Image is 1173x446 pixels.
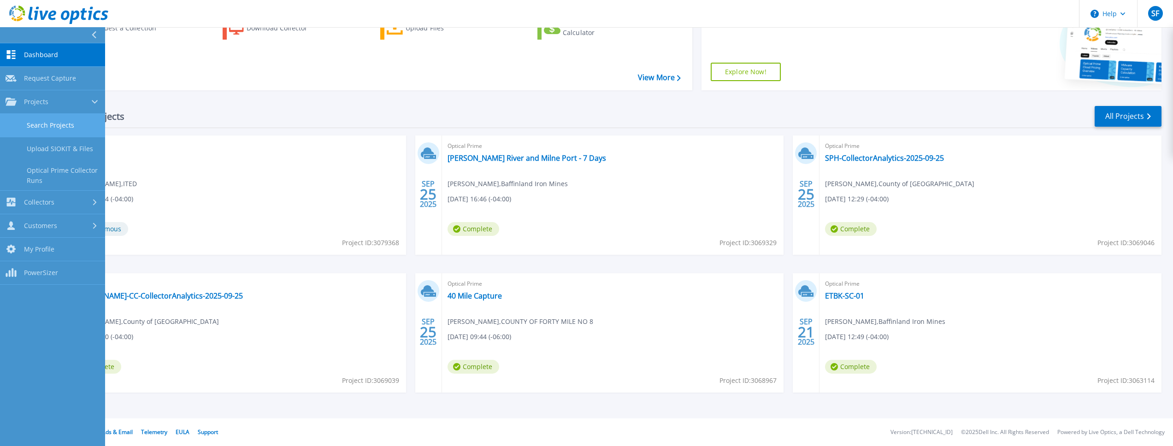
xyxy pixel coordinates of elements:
[890,429,953,435] li: Version: [TECHNICAL_ID]
[70,279,401,289] span: Optical Prime
[825,194,889,204] span: [DATE] 12:29 (-04:00)
[1097,238,1155,248] span: Project ID: 3069046
[448,153,606,163] a: [PERSON_NAME] River and Milne Port - 7 Days
[719,376,777,386] span: Project ID: 3068967
[342,376,399,386] span: Project ID: 3069039
[448,317,593,327] span: [PERSON_NAME] , COUNTY OF FORTY MILE NO 8
[961,429,1049,435] li: © 2025 Dell Inc. All Rights Reserved
[537,17,640,40] a: Cloud Pricing Calculator
[825,141,1156,151] span: Optical Prime
[825,317,945,327] span: [PERSON_NAME] , Baffinland Iron Mines
[825,360,877,374] span: Complete
[419,315,437,349] div: SEP 2025
[198,428,218,436] a: Support
[176,428,189,436] a: EULA
[247,19,320,37] div: Download Collector
[448,279,778,289] span: Optical Prime
[65,17,168,40] a: Request a Collection
[563,19,637,37] div: Cloud Pricing Calculator
[342,238,399,248] span: Project ID: 3079368
[420,190,436,198] span: 25
[24,245,54,253] span: My Profile
[24,98,48,106] span: Projects
[92,19,165,37] div: Request a Collection
[825,291,864,300] a: ETBK-SC-01
[797,315,815,349] div: SEP 2025
[798,190,814,198] span: 25
[419,177,437,211] div: SEP 2025
[24,51,58,59] span: Dashboard
[719,238,777,248] span: Project ID: 3069329
[448,141,778,151] span: Optical Prime
[638,73,681,82] a: View More
[24,74,76,82] span: Request Capture
[448,179,568,189] span: [PERSON_NAME] , Baffinland Iron Mines
[825,179,974,189] span: [PERSON_NAME] , County of [GEOGRAPHIC_DATA]
[1095,106,1161,127] a: All Projects
[380,17,483,40] a: Upload Files
[70,317,219,327] span: [PERSON_NAME] , County of [GEOGRAPHIC_DATA]
[102,428,133,436] a: Ads & Email
[825,222,877,236] span: Complete
[448,332,511,342] span: [DATE] 09:44 (-06:00)
[24,222,57,230] span: Customers
[797,177,815,211] div: SEP 2025
[24,269,58,277] span: PowerSizer
[70,141,401,151] span: Optical Prime
[420,328,436,336] span: 25
[448,360,499,374] span: Complete
[223,17,325,40] a: Download Collector
[141,428,167,436] a: Telemetry
[825,279,1156,289] span: Optical Prime
[825,332,889,342] span: [DATE] 12:49 (-04:00)
[1097,376,1155,386] span: Project ID: 3063114
[1057,429,1165,435] li: Powered by Live Optics, a Dell Technology
[70,291,243,300] a: [PERSON_NAME]-CC-CollectorAnalytics-2025-09-25
[825,153,944,163] a: SPH-CollectorAnalytics-2025-09-25
[24,198,54,206] span: Collectors
[448,291,502,300] a: 40 Mile Capture
[798,328,814,336] span: 21
[406,19,479,37] div: Upload Files
[448,194,511,204] span: [DATE] 16:46 (-04:00)
[711,63,781,81] a: Explore Now!
[1151,10,1159,17] span: SF
[448,222,499,236] span: Complete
